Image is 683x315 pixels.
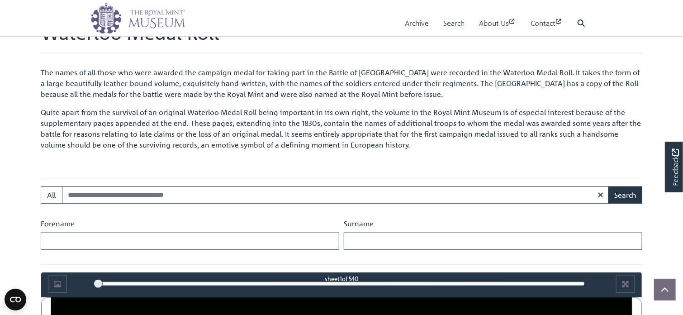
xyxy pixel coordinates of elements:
[98,274,585,283] div: sheet of 540
[41,186,62,204] button: All
[479,10,516,36] a: About Us
[405,10,429,36] a: Archive
[5,289,26,310] button: Open CMP widget
[41,108,641,149] span: Quite apart from the survival of an original Waterloo Medal Roll being important in its own right...
[340,275,342,282] span: 1
[670,149,681,186] span: Feedback
[531,10,563,36] a: Contact
[41,68,640,99] span: The names of all those who were awarded the campaign medal for taking part in the Battle of [GEOG...
[665,142,683,192] a: Would you like to provide feedback?
[443,10,465,36] a: Search
[62,186,609,204] input: Search for medal roll recipients...
[90,2,185,34] img: logo_wide.png
[344,218,374,229] label: Surname
[616,276,635,293] button: Full screen mode
[654,279,676,301] button: Scroll to top
[41,218,75,229] label: Forename
[608,186,642,204] button: Search
[41,21,642,53] h1: Waterloo Medal Roll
